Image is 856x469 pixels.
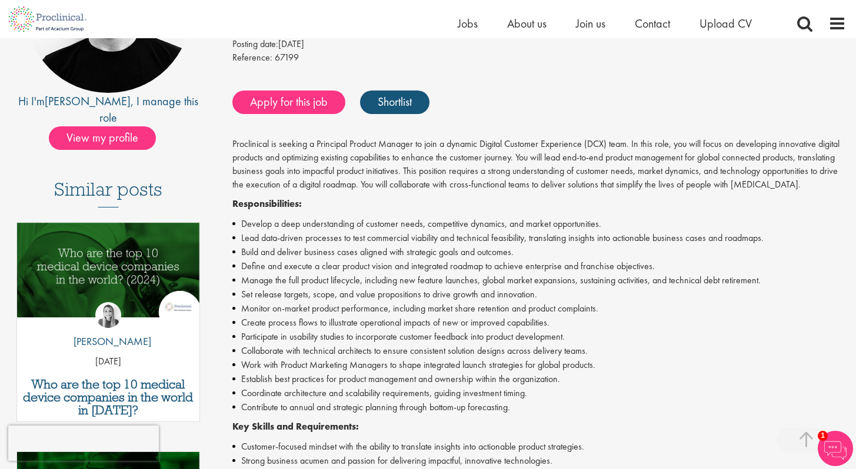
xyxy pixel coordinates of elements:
[232,386,846,400] li: Coordinate architecture and scalability requirements, guiding investment timing.
[23,378,194,417] a: Who are the top 10 medical device companies in the world in [DATE]?
[232,51,272,65] label: Reference:
[818,431,853,466] img: Chatbot
[232,91,345,114] a: Apply for this job
[458,16,478,31] a: Jobs
[17,223,200,317] img: Top 10 Medical Device Companies 2024
[232,273,846,287] li: Manage the full product lifecycle, including new feature launches, global market expansions, sust...
[65,334,151,349] p: [PERSON_NAME]
[507,16,547,31] a: About us
[17,355,200,369] p: [DATE]
[49,129,168,144] a: View my profile
[576,16,605,31] a: Join us
[232,344,846,358] li: Collaborate with technical architects to ensure consistent solution designs across delivery teams.
[232,245,846,259] li: Build and deliver business cases aligned with strategic goals and outcomes.
[635,16,670,31] a: Contact
[232,330,846,344] li: Participate in usability studies to incorporate customer feedback into product development.
[8,426,159,461] iframe: reCAPTCHA
[232,420,359,433] strong: Key Skills and Requirements:
[95,302,121,328] img: Hannah Burke
[232,301,846,316] li: Monitor on-market product performance, including market share retention and product complaints.
[17,223,200,327] a: Link to a post
[232,38,846,51] div: [DATE]
[360,91,429,114] a: Shortlist
[232,400,846,414] li: Contribute to annual and strategic planning through bottom-up forecasting.
[45,93,131,109] a: [PERSON_NAME]
[49,126,156,150] span: View my profile
[232,259,846,273] li: Define and execute a clear product vision and integrated roadmap to achieve enterprise and franch...
[232,138,846,191] p: Proclinical is seeking a Principal Product Manager to join a dynamic Digital Customer Experience ...
[232,316,846,330] li: Create process flows to illustrate operational impacts of new or improved capabilities.
[232,372,846,386] li: Establish best practices for product management and ownership within the organization.
[818,431,828,441] span: 1
[232,38,278,50] span: Posting date:
[232,231,846,245] li: Lead data-driven processes to test commercial viability and technical feasibility, translating in...
[700,16,752,31] a: Upload CV
[11,93,206,126] div: Hi I'm , I manage this role
[232,440,846,454] li: Customer-focused mindset with the ability to translate insights into actionable product strategies.
[275,51,299,63] span: 67199
[54,179,162,207] h3: Similar posts
[65,302,151,355] a: Hannah Burke [PERSON_NAME]
[232,197,302,210] strong: Responsibilities:
[232,287,846,301] li: Set release targets, scope, and value propositions to drive growth and innovation.
[232,454,846,468] li: Strong business acumen and passion for delivering impactful, innovative technologies.
[232,217,846,231] li: Develop a deep understanding of customer needs, competitive dynamics, and market opportunities.
[232,358,846,372] li: Work with Product Marketing Managers to shape integrated launch strategies for global products.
